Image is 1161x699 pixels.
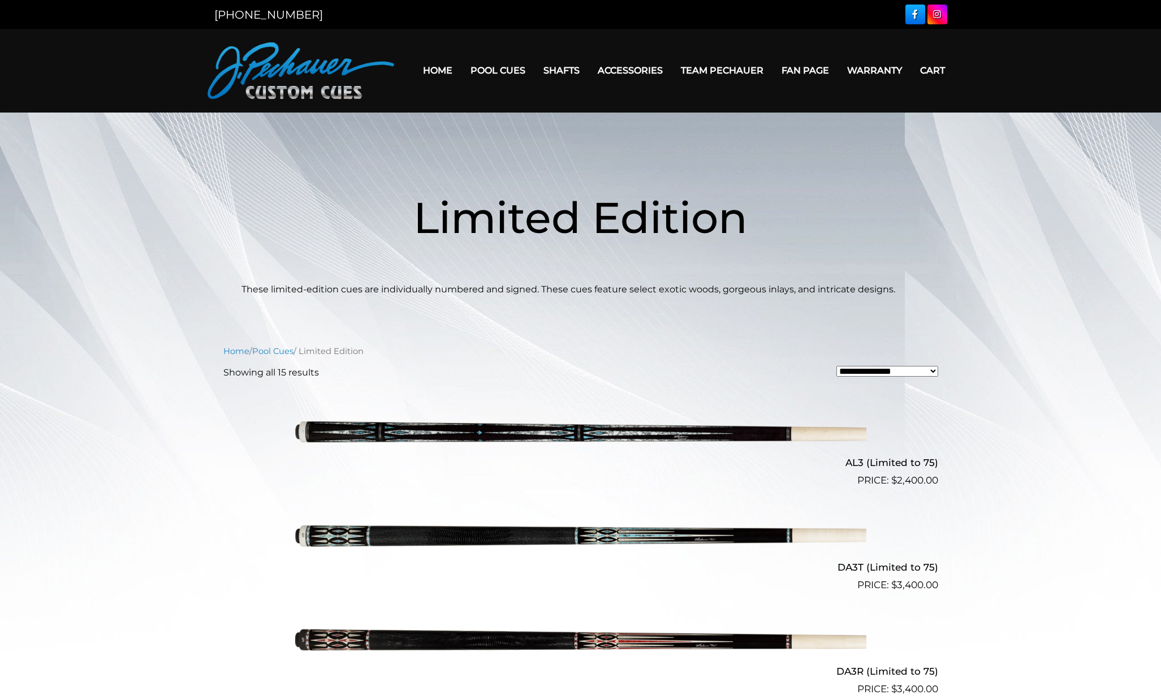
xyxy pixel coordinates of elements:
[223,346,249,356] a: Home
[911,56,954,85] a: Cart
[295,597,866,692] img: DA3R (Limited to 75)
[413,191,748,244] span: Limited Edition
[223,452,938,473] h2: AL3 (Limited to 75)
[241,283,920,296] p: These limited-edition cues are individually numbered and signed. These cues feature select exotic...
[223,389,938,488] a: AL3 (Limited to 75) $2,400.00
[891,474,938,486] bdi: 2,400.00
[534,56,589,85] a: Shafts
[772,56,838,85] a: Fan Page
[589,56,672,85] a: Accessories
[672,56,772,85] a: Team Pechauer
[252,346,294,356] a: Pool Cues
[208,42,394,99] img: Pechauer Custom Cues
[223,493,938,592] a: DA3T (Limited to 75) $3,400.00
[214,8,323,21] a: [PHONE_NUMBER]
[223,345,938,357] nav: Breadcrumb
[295,493,866,588] img: DA3T (Limited to 75)
[223,661,938,682] h2: DA3R (Limited to 75)
[891,474,897,486] span: $
[223,366,319,379] p: Showing all 15 results
[891,683,897,694] span: $
[223,556,938,577] h2: DA3T (Limited to 75)
[461,56,534,85] a: Pool Cues
[836,366,938,377] select: Shop order
[891,579,897,590] span: $
[223,597,938,697] a: DA3R (Limited to 75) $3,400.00
[295,389,866,484] img: AL3 (Limited to 75)
[891,683,938,694] bdi: 3,400.00
[891,579,938,590] bdi: 3,400.00
[414,56,461,85] a: Home
[838,56,911,85] a: Warranty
